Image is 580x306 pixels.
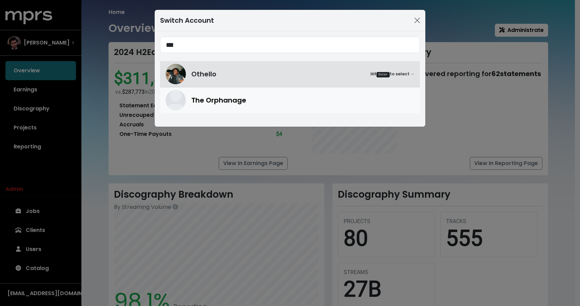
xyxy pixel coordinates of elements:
[160,87,420,113] a: The OrphanageThe Orphanage
[376,72,390,77] kbd: Enter
[191,95,246,105] span: The Orphanage
[160,37,420,53] input: Search accounts
[160,15,214,25] div: Switch Account
[166,64,186,84] img: Othello
[166,90,186,110] img: The Orphanage
[412,15,423,26] button: Close
[160,61,420,87] a: OthelloOthelloHitEnterto select →
[370,71,414,77] small: Hit to select →
[191,69,216,79] span: Othello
